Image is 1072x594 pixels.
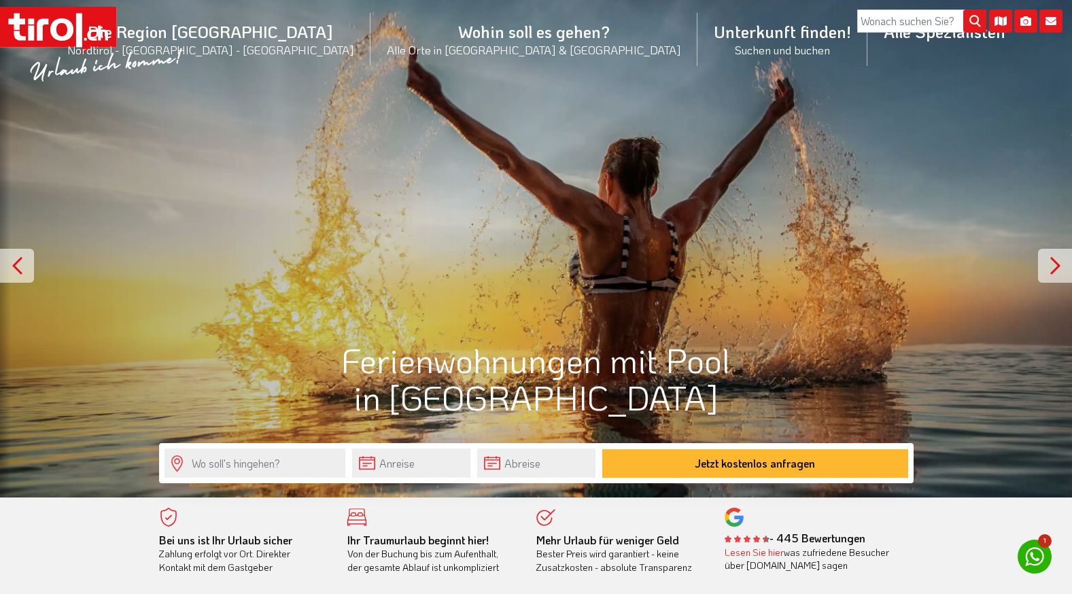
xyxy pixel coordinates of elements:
input: Wonach suchen Sie? [857,10,986,33]
i: Kontakt [1039,10,1062,33]
i: Fotogalerie [1014,10,1037,33]
div: Bester Preis wird garantiert - keine Zusatzkosten - absolute Transparenz [536,534,705,574]
small: Suchen und buchen [714,42,851,57]
b: Mehr Urlaub für weniger Geld [536,533,679,547]
a: Die Region [GEOGRAPHIC_DATA]Nordtirol - [GEOGRAPHIC_DATA] - [GEOGRAPHIC_DATA] [51,6,370,72]
h1: Ferienwohnungen mit Pool in [GEOGRAPHIC_DATA] [159,341,914,416]
small: Nordtirol - [GEOGRAPHIC_DATA] - [GEOGRAPHIC_DATA] [67,42,354,57]
a: Wohin soll es gehen?Alle Orte in [GEOGRAPHIC_DATA] & [GEOGRAPHIC_DATA] [370,6,697,72]
a: Unterkunft finden!Suchen und buchen [697,6,867,72]
i: Karte öffnen [989,10,1012,33]
a: 1 [1018,540,1052,574]
input: Abreise [477,449,595,478]
div: Von der Buchung bis zum Aufenthalt, der gesamte Ablauf ist unkompliziert [347,534,516,574]
div: was zufriedene Besucher über [DOMAIN_NAME] sagen [725,546,893,572]
input: Anreise [352,449,470,478]
a: Lesen Sie hier [725,546,784,559]
b: Ihr Traumurlaub beginnt hier! [347,533,489,547]
button: Jetzt kostenlos anfragen [602,449,908,478]
input: Wo soll's hingehen? [165,449,345,478]
div: Zahlung erfolgt vor Ort. Direkter Kontakt mit dem Gastgeber [159,534,328,574]
span: 1 [1038,534,1052,548]
a: Alle Spezialisten [867,6,1022,57]
small: Alle Orte in [GEOGRAPHIC_DATA] & [GEOGRAPHIC_DATA] [387,42,681,57]
b: - 445 Bewertungen [725,531,865,545]
b: Bei uns ist Ihr Urlaub sicher [159,533,292,547]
